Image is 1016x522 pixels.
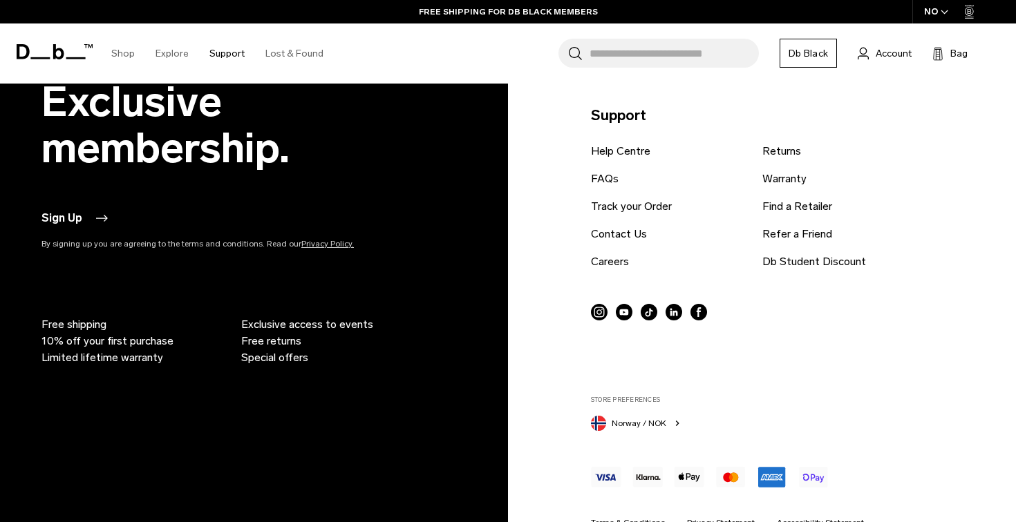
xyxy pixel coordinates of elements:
a: Shop [111,29,135,78]
button: Bag [932,45,968,61]
a: Db Student Discount [762,253,866,270]
a: FREE SHIPPING FOR DB BLACK MEMBERS [419,6,598,18]
a: Find a Retailer [762,198,832,215]
span: Norway / NOK [612,417,666,429]
a: Support [209,29,245,78]
span: Special offers [241,349,308,366]
a: Refer a Friend [762,226,832,242]
a: Track your Order [591,198,672,215]
p: Support [591,104,980,126]
button: Norway Norway / NOK [591,413,683,431]
span: Free shipping [41,316,106,333]
span: Exclusive access to events [241,316,373,333]
label: Store Preferences [591,395,980,405]
span: Free returns [241,333,301,349]
a: Account [858,45,912,61]
a: Warranty [762,171,807,187]
button: Sign Up [41,210,110,226]
a: Careers [591,253,629,270]
a: Returns [762,143,801,159]
img: Norway [591,416,606,431]
span: Limited lifetime warranty [41,349,163,366]
span: 10% off your first purchase [41,333,173,349]
p: By signing up you are agreeing to the terms and conditions. Read our [41,238,415,250]
span: Bag [950,46,968,61]
span: Account [876,46,912,61]
a: Db Black [780,39,837,68]
a: FAQs [591,171,619,187]
a: Privacy Policy. [301,239,354,249]
a: Help Centre [591,143,650,159]
nav: Main Navigation [101,23,334,84]
a: Contact Us [591,226,647,242]
a: Lost & Found [265,29,323,78]
h2: Db Black. Exclusive membership. [41,32,415,171]
a: Explore [156,29,189,78]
